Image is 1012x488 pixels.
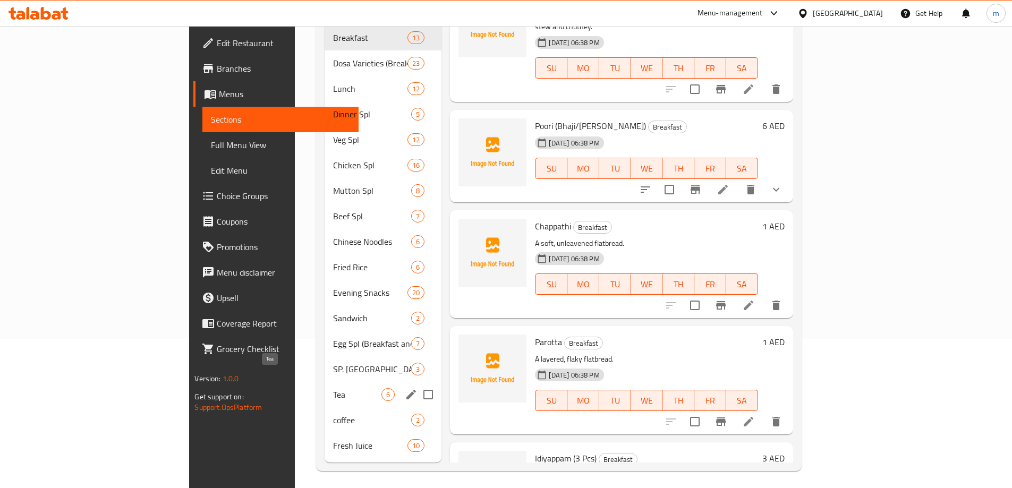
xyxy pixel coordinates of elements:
[333,337,411,350] span: Egg Spl (Breakfast and Dinner)
[407,159,424,172] div: items
[217,37,350,49] span: Edit Restaurant
[599,390,631,411] button: TU
[535,450,597,466] span: Idiyappam (3 Pcs)
[726,57,758,79] button: SA
[763,177,789,202] button: show more
[535,273,567,295] button: SU
[408,135,424,145] span: 12
[603,277,627,292] span: TU
[762,451,785,466] h6: 3 AED
[325,305,441,331] div: Sandwich2
[535,57,567,79] button: SU
[217,292,350,304] span: Upsell
[211,139,350,151] span: Full Menu View
[411,235,424,248] div: items
[333,414,411,426] div: coffee
[193,81,358,107] a: Menus
[193,285,358,311] a: Upsell
[412,186,424,196] span: 8
[631,158,663,179] button: WE
[217,266,350,279] span: Menu disclaimer
[412,262,424,272] span: 6
[325,433,441,458] div: Fresh Juice10
[726,273,758,295] button: SA
[333,184,411,197] span: Mutton Spl
[411,108,424,121] div: items
[535,218,571,234] span: Chappathi
[573,221,612,234] div: Breakfast
[333,261,411,273] span: Fried Rice
[763,409,789,434] button: delete
[730,61,754,76] span: SA
[408,84,424,94] span: 12
[411,184,424,197] div: items
[333,439,407,452] div: Fresh Juice
[567,57,599,79] button: MO
[411,363,424,375] div: items
[411,414,424,426] div: items
[698,7,763,20] div: Menu-management
[648,121,687,133] div: Breakfast
[683,177,708,202] button: Branch-specific-item
[649,121,686,133] span: Breakfast
[993,7,999,19] span: m
[412,415,424,425] span: 2
[325,356,441,382] div: SP. [GEOGRAPHIC_DATA]3
[684,294,706,316] span: Select to update
[325,152,441,178] div: Chicken Spl16
[567,273,599,295] button: MO
[699,61,722,76] span: FR
[699,277,722,292] span: FR
[567,390,599,411] button: MO
[540,277,563,292] span: SU
[325,229,441,254] div: Chinese Noodles6
[217,241,350,253] span: Promotions
[219,88,350,100] span: Menus
[325,50,441,76] div: Dosa Varieties (Breakfast & Dinner)23
[726,390,758,411] button: SA
[535,158,567,179] button: SU
[599,453,637,466] span: Breakfast
[382,390,394,400] span: 6
[717,183,729,196] a: Edit menu item
[193,260,358,285] a: Menu disclaimer
[631,273,663,295] button: WE
[535,237,758,250] p: A soft, unleavened flatbread.
[540,393,563,408] span: SU
[412,364,424,374] span: 3
[762,335,785,349] h6: 1 AED
[694,158,726,179] button: FR
[667,61,690,76] span: TH
[726,158,758,179] button: SA
[217,343,350,355] span: Grocery Checklist
[730,393,754,408] span: SA
[572,161,595,176] span: MO
[333,363,411,375] div: SP. Combo
[333,159,407,172] span: Chicken Spl
[333,210,411,222] span: Beef Spl
[635,393,659,408] span: WE
[202,132,358,158] a: Full Menu View
[667,161,690,176] span: TH
[633,177,658,202] button: sort-choices
[699,161,722,176] span: FR
[325,21,441,463] nav: Menu sections
[699,393,722,408] span: FR
[631,57,663,79] button: WE
[193,234,358,260] a: Promotions
[763,293,789,318] button: delete
[412,109,424,119] span: 5
[708,293,734,318] button: Branch-specific-item
[412,211,424,221] span: 7
[545,370,603,380] span: [DATE] 06:38 PM
[667,277,690,292] span: TH
[194,400,262,414] a: Support.OpsPlatform
[333,363,411,375] span: SP. [GEOGRAPHIC_DATA]
[407,439,424,452] div: items
[730,277,754,292] span: SA
[708,409,734,434] button: Branch-specific-item
[217,62,350,75] span: Branches
[708,76,734,102] button: Branch-specific-item
[545,254,603,264] span: [DATE] 06:38 PM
